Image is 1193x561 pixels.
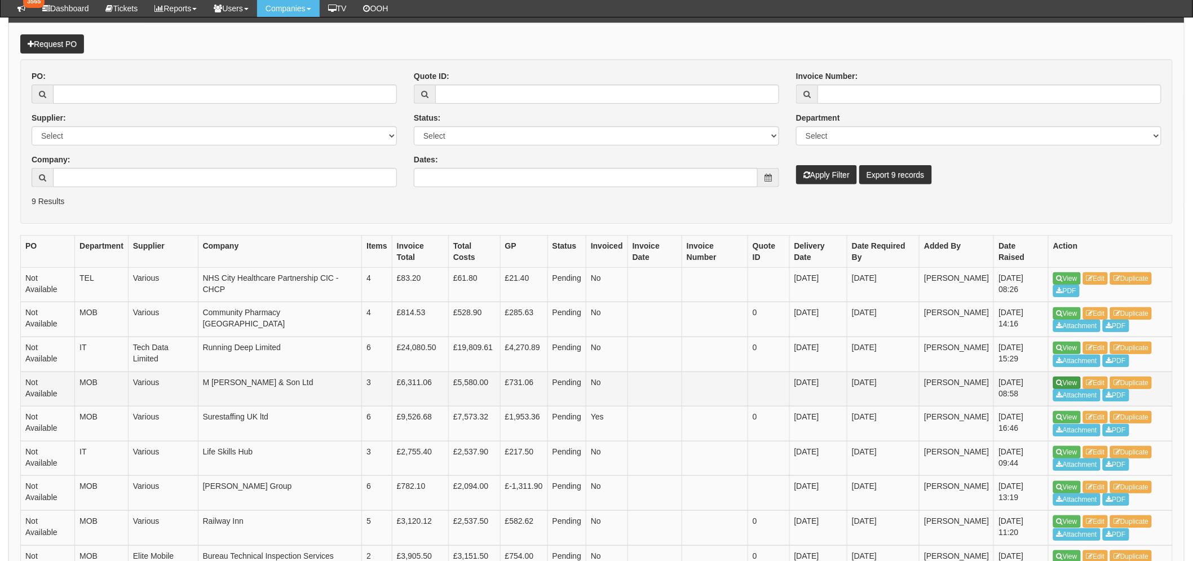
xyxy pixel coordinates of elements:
td: Community Pharmacy [GEOGRAPHIC_DATA] [198,302,362,337]
td: [PERSON_NAME] [920,267,994,302]
td: Not Available [21,407,75,441]
label: PO: [32,70,46,82]
td: MOB [75,302,129,337]
td: Pending [547,337,586,372]
td: Various [128,372,198,407]
td: [DATE] [789,267,847,302]
td: £4,270.89 [500,337,547,372]
td: No [586,372,628,407]
td: [DATE] [847,407,920,441]
label: Status: [414,112,440,123]
a: Duplicate [1110,377,1152,389]
td: £83.20 [392,267,448,302]
td: [PERSON_NAME] Group [198,476,362,511]
td: No [586,441,628,476]
td: [PERSON_NAME] [920,476,994,511]
td: M [PERSON_NAME] & Son Ltd [198,372,362,407]
th: GP [500,235,547,267]
td: 3 [362,441,392,476]
td: £-1,311.90 [500,476,547,511]
a: View [1053,481,1081,493]
a: Request PO [20,34,84,54]
th: Date Raised [994,235,1049,267]
td: £3,120.12 [392,510,448,545]
a: Duplicate [1110,515,1152,528]
a: Edit [1083,377,1108,389]
a: PDF [1053,285,1080,297]
label: Invoice Number: [796,70,858,82]
a: View [1053,515,1081,528]
td: Not Available [21,441,75,476]
td: Not Available [21,510,75,545]
td: Not Available [21,372,75,407]
td: Life Skills Hub [198,441,362,476]
td: Not Available [21,302,75,337]
td: 4 [362,302,392,337]
td: 0 [748,337,790,372]
td: [DATE] [789,337,847,372]
a: Edit [1083,481,1108,493]
td: Various [128,510,198,545]
td: MOB [75,510,129,545]
th: Invoice Total [392,235,448,267]
td: Railway Inn [198,510,362,545]
td: Pending [547,510,586,545]
a: Attachment [1053,458,1101,471]
td: £61.80 [448,267,500,302]
td: £285.63 [500,302,547,337]
th: Total Costs [448,235,500,267]
a: View [1053,446,1081,458]
a: Attachment [1053,389,1101,401]
th: Date Required By [847,235,920,267]
th: Delivery Date [789,235,847,267]
td: 5 [362,510,392,545]
a: Duplicate [1110,307,1152,320]
td: [DATE] [789,407,847,441]
td: [PERSON_NAME] [920,372,994,407]
a: PDF [1103,458,1129,471]
a: View [1053,342,1081,354]
td: Pending [547,372,586,407]
td: No [586,302,628,337]
td: £1,953.36 [500,407,547,441]
td: 3 [362,372,392,407]
a: Edit [1083,342,1108,354]
a: Duplicate [1110,411,1152,423]
a: PDF [1103,389,1129,401]
td: Tech Data Limited [128,337,198,372]
td: £782.10 [392,476,448,511]
a: Duplicate [1110,342,1152,354]
td: MOB [75,407,129,441]
td: £528.90 [448,302,500,337]
td: Various [128,476,198,511]
td: £582.62 [500,510,547,545]
a: Attachment [1053,424,1101,436]
td: [DATE] 08:58 [994,372,1049,407]
td: Pending [547,407,586,441]
td: £731.06 [500,372,547,407]
td: Pending [547,302,586,337]
td: 6 [362,337,392,372]
a: Edit [1083,307,1108,320]
td: £9,526.68 [392,407,448,441]
th: Added By [920,235,994,267]
td: NHS City Healthcare Partnership CIC - CHCP [198,267,362,302]
td: [DATE] 11:20 [994,510,1049,545]
td: No [586,337,628,372]
td: £6,311.06 [392,372,448,407]
td: [DATE] [789,302,847,337]
td: Not Available [21,476,75,511]
a: Attachment [1053,320,1101,332]
td: TEL [75,267,129,302]
td: [DATE] [789,476,847,511]
a: Export 9 records [859,165,932,184]
td: [DATE] [847,510,920,545]
a: PDF [1103,355,1129,367]
a: Edit [1083,515,1108,528]
td: [PERSON_NAME] [920,510,994,545]
td: Various [128,441,198,476]
th: Invoice Number [682,235,748,267]
td: Various [128,407,198,441]
th: Department [75,235,129,267]
th: Invoice Date [628,235,682,267]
